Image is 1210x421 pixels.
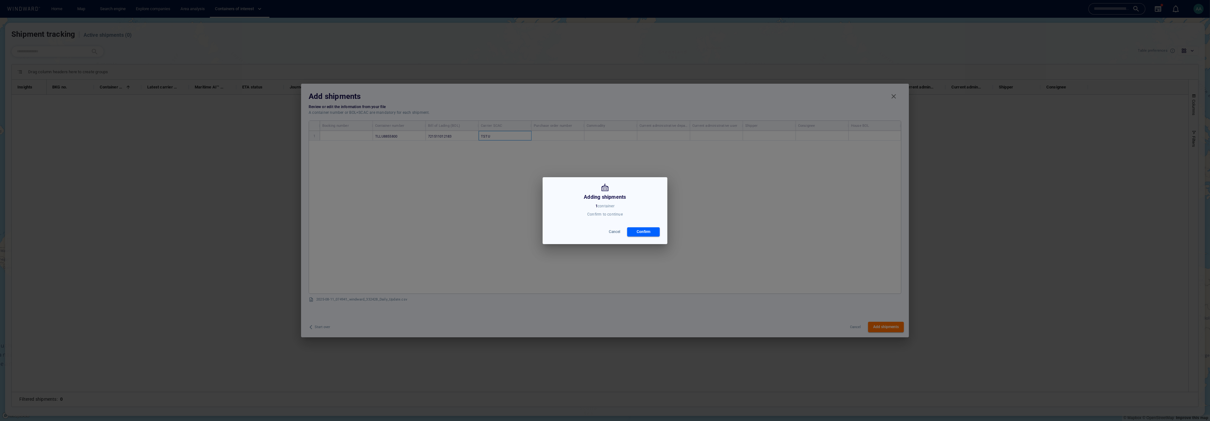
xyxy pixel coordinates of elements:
[586,210,624,218] div: Confirm to continue
[609,229,620,235] span: Cancel
[586,202,624,210] div: container
[635,227,652,236] div: Confirm
[596,204,598,208] span: 1
[1183,392,1205,416] iframe: Chat
[604,227,625,236] button: Cancel
[584,193,626,202] div: Adding shipments
[627,227,660,236] button: Confirm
